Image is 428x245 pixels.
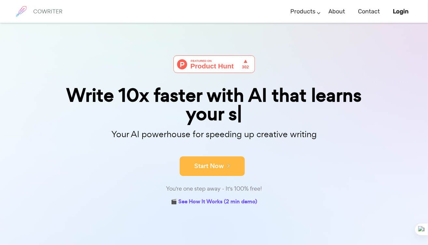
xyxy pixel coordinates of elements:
a: 🎬 See How It Works (2 min demo) [171,197,257,207]
a: Products [290,2,315,21]
h6: COWRITER [33,8,62,14]
img: Cowriter - Your AI buddy for speeding up creative writing | Product Hunt [173,55,255,73]
p: Your AI powerhouse for speeding up creative writing [51,127,377,141]
b: Login [393,8,408,15]
div: Write 10x faster with AI that learns your s [51,86,377,123]
a: Contact [358,2,380,21]
a: About [328,2,345,21]
img: brand logo [13,3,29,20]
a: Login [393,2,408,21]
button: Start Now [180,156,245,176]
div: You're one step away - It's 100% free! [51,184,377,194]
